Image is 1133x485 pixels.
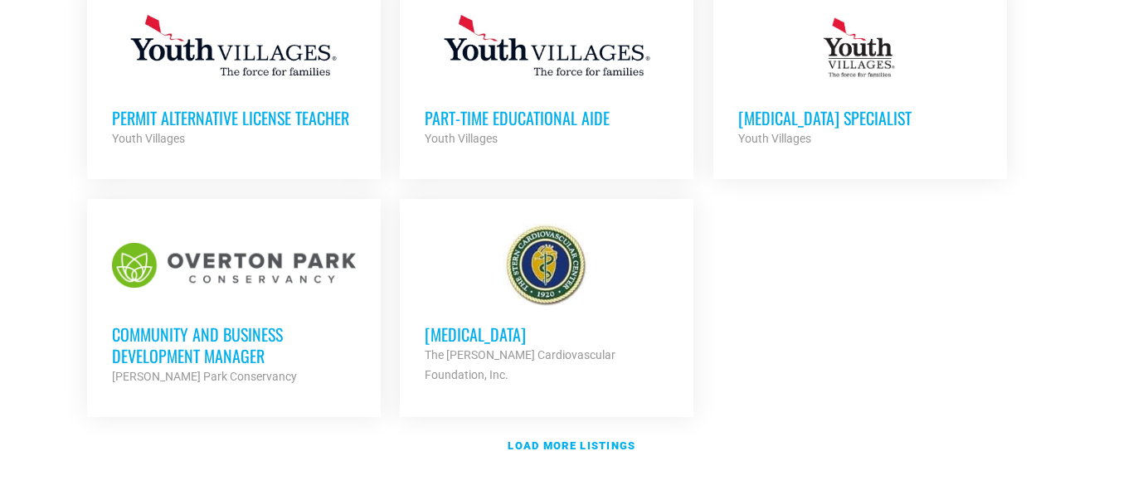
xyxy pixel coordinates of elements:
strong: Youth Villages [738,132,811,145]
h3: Part-Time Educational Aide [425,107,669,129]
h3: [MEDICAL_DATA] Specialist [738,107,982,129]
h3: Community and Business Development Manager [112,323,356,366]
a: Load more listings [77,427,1056,465]
h3: [MEDICAL_DATA] [425,323,669,345]
a: Community and Business Development Manager [PERSON_NAME] Park Conservancy [87,199,381,411]
strong: Load more listings [508,439,635,452]
strong: The [PERSON_NAME] Cardiovascular Foundation, Inc. [425,348,615,381]
strong: Youth Villages [425,132,498,145]
a: [MEDICAL_DATA] The [PERSON_NAME] Cardiovascular Foundation, Inc. [400,199,693,410]
h3: Permit Alternative License Teacher [112,107,356,129]
strong: Youth Villages [112,132,185,145]
strong: [PERSON_NAME] Park Conservancy [112,370,297,383]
